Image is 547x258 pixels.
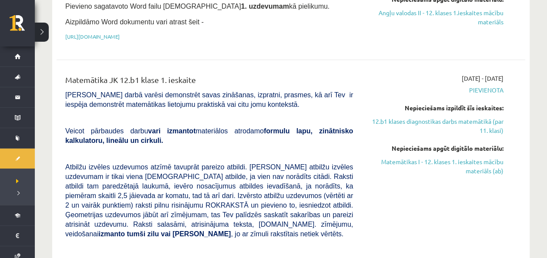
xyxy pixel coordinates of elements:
a: Rīgas 1. Tālmācības vidusskola [10,15,35,37]
b: vari izmantot [148,127,195,135]
a: 12.b1 klases diagnostikas darbs matemātikā (par 11. klasi) [366,117,503,135]
span: [DATE] - [DATE] [462,74,503,83]
span: Aizpildāmo Word dokumentu vari atrast šeit - [65,18,204,26]
span: [PERSON_NAME] darbā varēsi demonstrēt savas zināšanas, izpratni, prasmes, kā arī Tev ir iespēja d... [65,91,353,108]
a: Angļu valodas II - 12. klases 1.ieskaites mācību materiāls [366,8,503,26]
strong: 1. uzdevumam [241,3,289,10]
span: Pievieno sagatavoto Word failu [DEMOGRAPHIC_DATA] kā pielikumu. [65,3,329,10]
div: Matemātika JK 12.b1 klase 1. ieskaite [65,74,353,90]
b: formulu lapu, zinātnisko kalkulatoru, lineālu un cirkuli. [65,127,353,144]
a: Matemātikas I - 12. klases 1. ieskaites mācību materiāls (ab) [366,157,503,175]
span: Pievienota [366,86,503,95]
div: Nepieciešams apgūt digitālo materiālu: [366,144,503,153]
div: Nepieciešams izpildīt šīs ieskaites: [366,103,503,112]
span: Veicot pārbaudes darbu materiālos atrodamo [65,127,353,144]
b: tumši zilu vai [PERSON_NAME] [127,230,231,238]
b: izmanto [99,230,125,238]
a: [URL][DOMAIN_NAME] [65,33,120,40]
span: Atbilžu izvēles uzdevumos atzīmē tavuprāt pareizo atbildi. [PERSON_NAME] atbilžu izvēles uzdevuma... [65,163,353,238]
